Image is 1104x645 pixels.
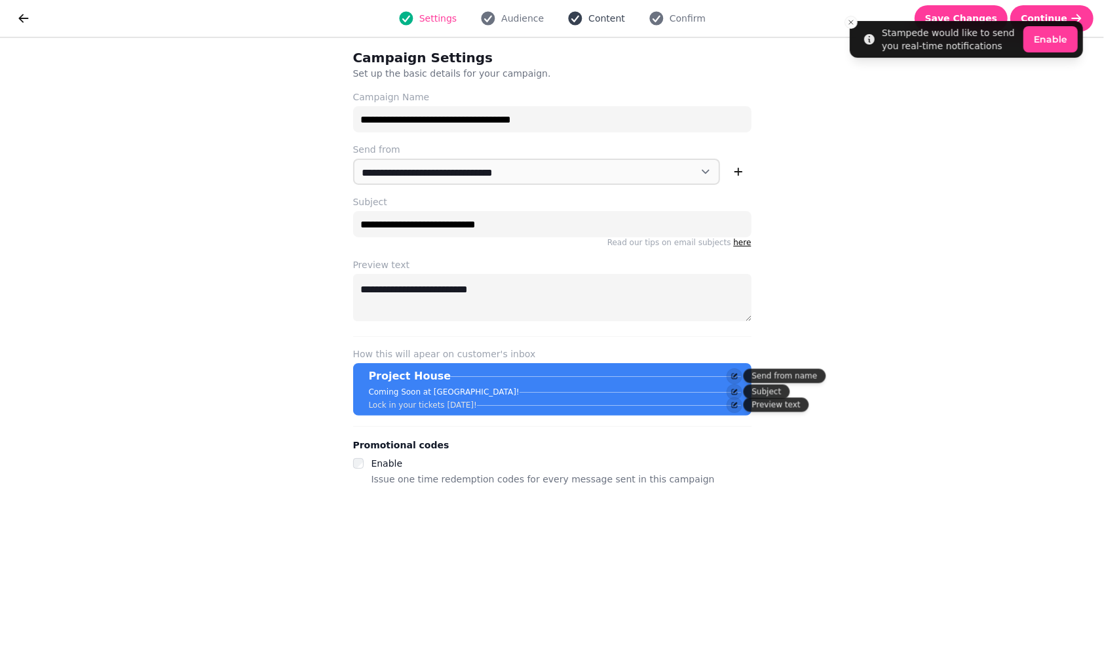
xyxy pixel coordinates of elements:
label: Campaign Name [353,90,752,104]
p: Project House [369,368,451,384]
p: Coming Soon at [GEOGRAPHIC_DATA]! [369,387,520,397]
label: Preview text [353,258,752,271]
p: Lock in your tickets [DATE]! [369,400,477,410]
label: Send from [353,143,752,156]
button: Continue [1010,5,1094,31]
label: Enable [371,458,403,469]
button: Close toast [845,16,858,29]
span: Settings [419,12,457,25]
p: Read our tips on email subjects [353,237,752,248]
span: Content [588,12,625,25]
p: Set up the basic details for your campaign. [353,67,689,80]
a: here [733,238,751,247]
label: Subject [353,195,752,208]
span: Confirm [670,12,706,25]
div: Preview text [744,398,809,412]
div: Subject [744,385,790,399]
button: Enable [1023,26,1078,52]
label: How this will apear on customer's inbox [353,347,752,361]
button: go back [10,5,37,31]
h2: Campaign Settings [353,49,605,67]
legend: Promotional codes [353,437,449,453]
div: Send from name [744,369,826,383]
span: Audience [501,12,544,25]
p: Issue one time redemption codes for every message sent in this campaign [371,471,715,487]
div: Stampede would like to send you real-time notifications [882,26,1018,52]
button: Save Changes [915,5,1008,31]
